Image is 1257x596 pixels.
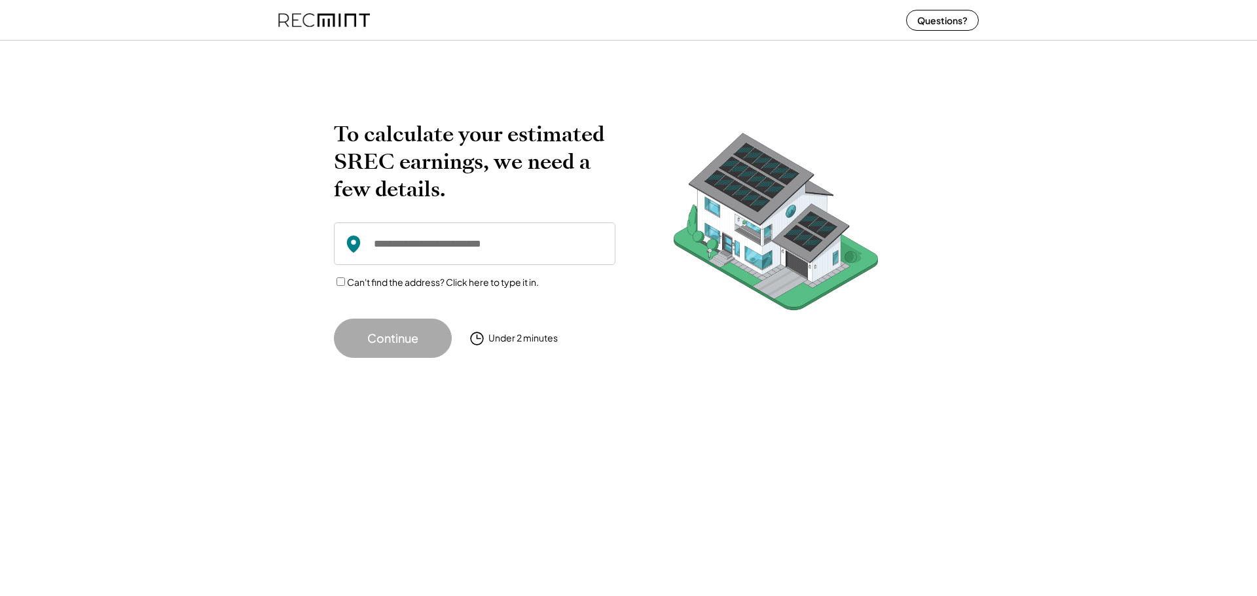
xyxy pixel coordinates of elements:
[334,319,452,358] button: Continue
[648,120,903,330] img: RecMintArtboard%207.png
[278,3,370,37] img: recmint-logotype%403x%20%281%29.jpeg
[906,10,979,31] button: Questions?
[334,120,615,203] h2: To calculate your estimated SREC earnings, we need a few details.
[347,276,539,288] label: Can't find the address? Click here to type it in.
[488,332,558,345] div: Under 2 minutes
